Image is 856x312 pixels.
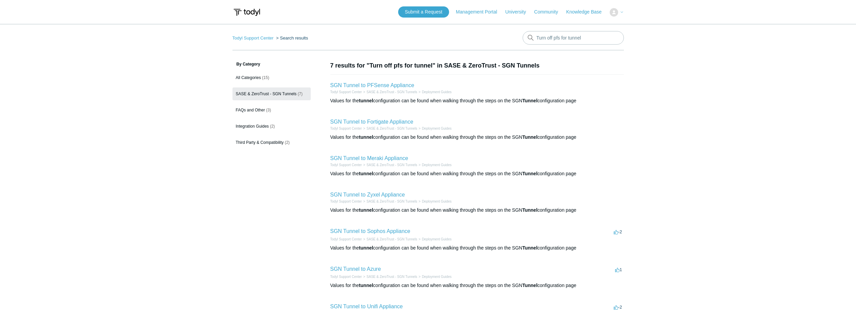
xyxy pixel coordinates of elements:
span: (2) [285,140,290,145]
a: Submit a Request [398,6,449,18]
li: Todyl Support Center [330,162,362,167]
a: Todyl Support Center [330,200,362,203]
span: -2 [614,305,622,310]
a: SASE & ZeroTrust - SGN Tunnels [366,127,417,130]
em: Tunnel [522,245,537,251]
a: SGN Tunnel to Sophos Appliance [330,228,411,234]
a: Todyl Support Center [330,275,362,279]
a: SGN Tunnel to Azure [330,266,381,272]
a: Integration Guides (2) [232,120,311,133]
em: Tunnel [522,171,537,176]
a: SGN Tunnel to PFSense Appliance [330,82,414,88]
span: (3) [266,108,271,112]
li: Search results [275,35,308,41]
em: tunnel [359,207,373,213]
a: Todyl Support Center [330,237,362,241]
a: SGN Tunnel to Unifi Appliance [330,304,403,309]
a: SASE & ZeroTrust - SGN Tunnels [366,200,417,203]
span: (2) [270,124,275,129]
div: Values for the configuration can be found when walking through the steps on the SGN configuration... [330,244,624,252]
a: SGN Tunnel to Zyxel Appliance [330,192,405,198]
li: Todyl Support Center [330,237,362,242]
a: Todyl Support Center [330,163,362,167]
li: Todyl Support Center [232,35,275,41]
em: tunnel [359,134,373,140]
span: All Categories [236,75,261,80]
span: SASE & ZeroTrust - SGN Tunnels [236,92,297,96]
div: Values for the configuration can be found when walking through the steps on the SGN configuration... [330,282,624,289]
li: SASE & ZeroTrust - SGN Tunnels [362,89,417,95]
div: Values for the configuration can be found when walking through the steps on the SGN configuration... [330,207,624,214]
a: University [505,8,532,16]
div: Values for the configuration can be found when walking through the steps on the SGN configuration... [330,97,624,104]
a: Deployment Guides [422,275,451,279]
li: Todyl Support Center [330,126,362,131]
li: Deployment Guides [417,237,452,242]
a: FAQs and Other (3) [232,104,311,116]
em: tunnel [359,245,373,251]
a: Deployment Guides [422,237,451,241]
a: Knowledge Base [566,8,608,16]
a: Todyl Support Center [232,35,274,41]
input: Search [523,31,624,45]
span: -2 [614,229,622,234]
em: tunnel [359,283,373,288]
span: Third Party & Compatibility [236,140,284,145]
a: SASE & ZeroTrust - SGN Tunnels [366,163,417,167]
a: SGN Tunnel to Meraki Appliance [330,155,408,161]
li: Todyl Support Center [330,199,362,204]
em: Tunnel [522,134,537,140]
a: Todyl Support Center [330,90,362,94]
a: Deployment Guides [422,163,451,167]
a: SGN Tunnel to Fortigate Appliance [330,119,413,125]
img: Todyl Support Center Help Center home page [232,6,261,19]
a: Todyl Support Center [330,127,362,130]
a: Deployment Guides [422,90,451,94]
div: Values for the configuration can be found when walking through the steps on the SGN configuration... [330,134,624,141]
em: tunnel [359,171,373,176]
li: Deployment Guides [417,274,452,279]
li: Deployment Guides [417,89,452,95]
em: tunnel [359,98,373,103]
em: Tunnel [522,283,537,288]
a: Management Portal [456,8,504,16]
a: Community [534,8,565,16]
li: SASE & ZeroTrust - SGN Tunnels [362,162,417,167]
li: Todyl Support Center [330,274,362,279]
h1: 7 results for "Turn off pfs for tunnel" in SASE & ZeroTrust - SGN Tunnels [330,61,624,70]
span: (15) [262,75,269,80]
li: SASE & ZeroTrust - SGN Tunnels [362,237,417,242]
li: SASE & ZeroTrust - SGN Tunnels [362,274,417,279]
em: Tunnel [522,207,537,213]
h3: By Category [232,61,311,67]
a: SASE & ZeroTrust - SGN Tunnels [366,275,417,279]
em: Tunnel [522,98,537,103]
a: Deployment Guides [422,127,451,130]
span: FAQs and Other [236,108,265,112]
span: (7) [298,92,303,96]
li: Deployment Guides [417,126,452,131]
a: Deployment Guides [422,200,451,203]
li: SASE & ZeroTrust - SGN Tunnels [362,126,417,131]
a: Third Party & Compatibility (2) [232,136,311,149]
a: All Categories (15) [232,71,311,84]
li: Deployment Guides [417,199,452,204]
div: Values for the configuration can be found when walking through the steps on the SGN configuration... [330,170,624,177]
span: Integration Guides [236,124,269,129]
span: 1 [615,267,622,272]
li: Deployment Guides [417,162,452,167]
li: Todyl Support Center [330,89,362,95]
a: SASE & ZeroTrust - SGN Tunnels [366,237,417,241]
a: SASE & ZeroTrust - SGN Tunnels (7) [232,87,311,100]
a: SASE & ZeroTrust - SGN Tunnels [366,90,417,94]
li: SASE & ZeroTrust - SGN Tunnels [362,199,417,204]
